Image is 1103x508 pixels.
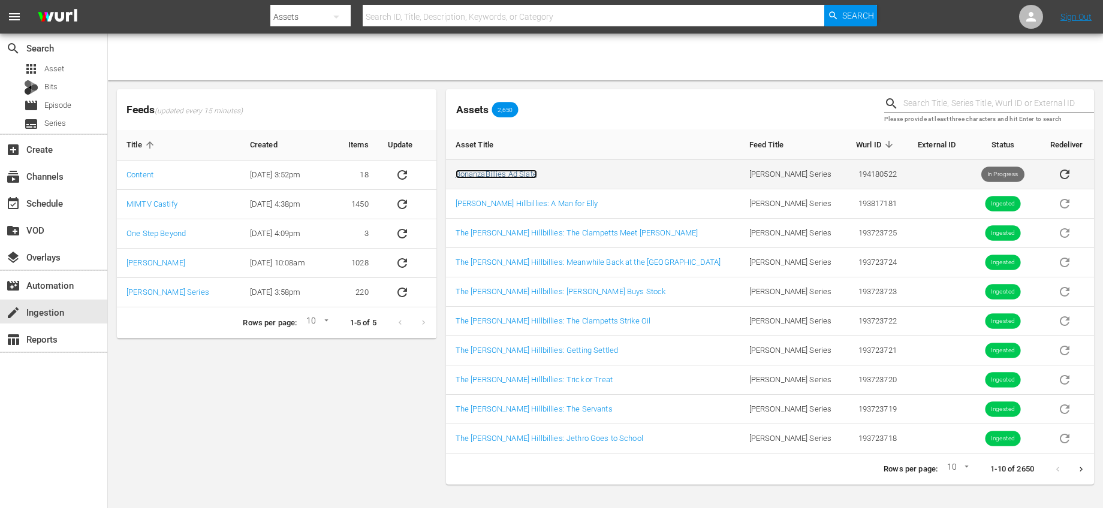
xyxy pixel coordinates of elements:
span: Automation [6,279,20,293]
a: The [PERSON_NAME] Hillbillies: Trick or Treat [456,375,613,384]
span: Ingested [986,434,1021,443]
span: Asset is in future lineups. Remove all episodes that contain this asset before redelivering [1050,198,1079,207]
p: Rows per page: [243,317,297,329]
span: Asset is in future lineups. Remove all episodes that contain this asset before redelivering [1050,257,1079,266]
span: Bits [44,81,58,93]
table: sticky table [117,130,436,307]
td: [PERSON_NAME] Series [740,219,845,248]
td: 18 [330,161,378,190]
span: Ingestion [6,306,20,320]
td: 3 [330,219,378,249]
td: [DATE] 4:09pm [240,219,330,249]
th: Update [378,130,436,161]
td: [PERSON_NAME] Series [740,189,845,219]
td: 193723722 [845,307,906,336]
a: MIMTV Castify [126,199,177,208]
a: The [PERSON_NAME] Hillbillies: [PERSON_NAME] Buys Stock [456,287,666,296]
div: 10 [942,460,971,478]
td: 220 [330,278,378,307]
p: 1-10 of 2650 [990,464,1034,475]
span: Asset is in future lineups. Remove all episodes that contain this asset before redelivering [1050,374,1079,383]
th: External ID [906,129,966,160]
span: Series [44,117,66,129]
span: Channels [6,170,20,184]
span: Reports [6,332,20,347]
span: Episode [44,99,71,111]
input: Search Title, Series Title, Wurl ID or External ID [903,95,1094,113]
span: Ingested [986,199,1021,208]
span: Ingested [986,376,1021,385]
td: 193723723 [845,277,906,307]
span: Wurl ID [856,139,897,150]
span: (updated every 15 minutes) [155,107,243,116]
td: [PERSON_NAME] Series [740,277,845,307]
td: 193723718 [845,424,906,453]
span: Asset [24,62,38,76]
td: [DATE] 3:58pm [240,278,330,307]
td: [PERSON_NAME] Series [740,395,845,424]
td: 193723720 [845,365,906,395]
a: The [PERSON_NAME] Hillbillies: The Servants [456,404,613,413]
td: [DATE] 10:08am [240,249,330,278]
th: Redeliver [1041,129,1094,160]
span: Ingested [986,229,1021,238]
span: Search [6,41,20,56]
td: [PERSON_NAME] Series [740,424,845,453]
td: 193723719 [845,395,906,424]
td: 193817181 [845,189,906,219]
span: Schedule [6,196,20,211]
span: Series [24,117,38,131]
span: Search [842,5,874,26]
td: 1450 [330,190,378,219]
span: In Progress [981,170,1024,179]
span: Overlays [6,250,20,265]
span: VOD [6,223,20,238]
span: Episode [24,98,38,113]
span: 2,650 [492,106,519,113]
button: Search [824,5,877,26]
td: [PERSON_NAME] Series [740,160,845,189]
a: Content [126,170,153,179]
td: 1028 [330,249,378,278]
td: [PERSON_NAME] Series [740,248,845,277]
span: Asset is in future lineups. Remove all episodes that contain this asset before redelivering [1050,316,1079,325]
p: 1-5 of 5 [350,317,376,329]
p: Rows per page: [884,464,938,475]
span: Ingested [986,346,1021,355]
span: Feeds [117,100,436,120]
a: BonanzaBillies Ad Slate [456,170,537,179]
p: Please provide at least three characters and hit Enter to search [884,114,1094,125]
div: Bits [24,80,38,95]
span: Title [126,140,158,150]
td: [DATE] 3:52pm [240,161,330,190]
a: The [PERSON_NAME] Hillbillies: Jethro Goes to School [456,434,643,443]
td: [PERSON_NAME] Series [740,307,845,336]
span: Asset [44,63,64,75]
a: [PERSON_NAME] [126,258,185,267]
span: Ingested [986,317,1021,326]
span: Created [250,140,293,150]
th: Items [330,130,378,161]
a: One Step Beyond [126,229,186,238]
a: The [PERSON_NAME] Hillbillies: Getting Settled [456,346,618,355]
span: Asset is in future lineups. Remove all episodes that contain this asset before redelivering [1050,228,1079,237]
span: Ingested [986,258,1021,267]
td: [PERSON_NAME] Series [740,365,845,395]
a: [PERSON_NAME] Hillbillies: A Man for Elly [456,199,598,208]
a: Sign Out [1060,12,1092,22]
td: 193723724 [845,248,906,277]
a: The [PERSON_NAME] Hillbillies: Meanwhile Back at the [GEOGRAPHIC_DATA] [456,258,721,267]
span: Asset is in future lineups. Remove all episodes that contain this asset before redelivering [1050,433,1079,442]
td: 194180522 [845,160,906,189]
td: [DATE] 4:38pm [240,190,330,219]
span: Asset is in future lineups. Remove all episodes that contain this asset before redelivering [1050,345,1079,354]
span: Create [6,143,20,157]
span: Asset is in future lineups. Remove all episodes that contain this asset before redelivering [1050,286,1079,295]
span: Ingested [986,288,1021,297]
img: ans4CAIJ8jUAAAAAAAAAAAAAAAAAAAAAAAAgQb4GAAAAAAAAAAAAAAAAAAAAAAAAJMjXAAAAAAAAAAAAAAAAAAAAAAAAgAT5G... [29,3,86,31]
div: 10 [302,314,330,332]
span: Assets [456,104,489,116]
td: 193723721 [845,336,906,365]
a: The [PERSON_NAME] Hillbillies: The Clampetts Meet [PERSON_NAME] [456,228,698,237]
td: 193723725 [845,219,906,248]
